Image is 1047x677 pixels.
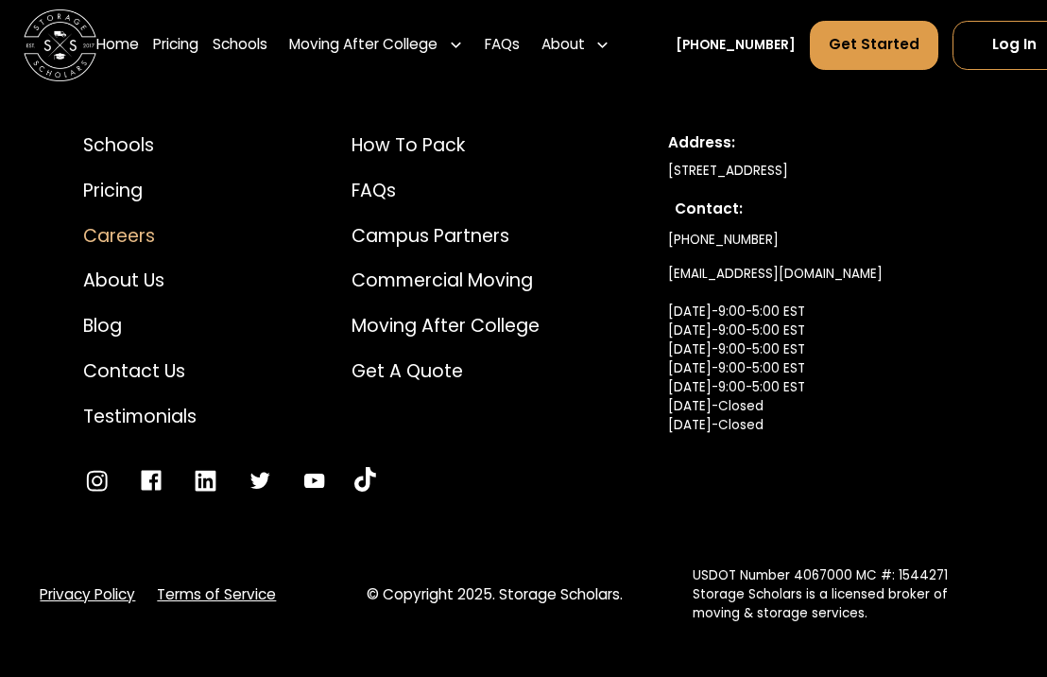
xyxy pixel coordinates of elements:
a: Go to Facebook [138,467,165,495]
a: Blog [83,313,197,340]
a: Campus Partners [352,223,540,251]
a: Terms of Service [157,584,276,606]
a: Contact Us [83,358,197,386]
div: Address: [668,132,939,154]
div: About [541,34,585,56]
a: Go to YouTube [354,467,376,495]
img: Storage Scholars main logo [24,9,96,82]
a: FAQs [352,178,540,205]
a: Testimonials [83,404,197,431]
a: [PHONE_NUMBER] [676,36,796,55]
a: Careers [83,223,197,251]
a: Home [96,20,139,71]
a: Schools [213,20,267,71]
div: © Copyright 2025. Storage Scholars. [367,584,657,606]
div: Moving After College [289,34,438,56]
a: Go to Instagram [83,467,111,495]
a: Pricing [153,20,198,71]
a: Moving After College [352,313,540,340]
a: Get Started [810,21,938,70]
a: Privacy Policy [40,584,135,606]
div: About [534,20,617,71]
div: USDOT Number 4067000 MC #: 1544271 Storage Scholars is a licensed broker of moving & storage serv... [693,566,983,623]
a: Go to Twitter [247,467,274,495]
a: Get a Quote [352,358,540,386]
a: [PHONE_NUMBER] [668,224,779,257]
a: Pricing [83,178,197,205]
a: [EMAIL_ADDRESS][DOMAIN_NAME][DATE]-9:00-5:00 EST[DATE]-9:00-5:00 EST[DATE]-9:00-5:00 EST[DATE]-9:... [668,257,883,480]
div: [STREET_ADDRESS] [668,162,939,181]
a: FAQs [485,20,520,71]
a: How to Pack [352,132,540,160]
a: Go to LinkedIn [192,467,219,495]
a: About Us [83,268,197,295]
div: Moving After College [283,20,471,71]
div: Contact: [675,199,932,220]
a: Go to YouTube [300,467,328,495]
a: Schools [83,132,197,160]
a: Commercial Moving [352,268,540,295]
